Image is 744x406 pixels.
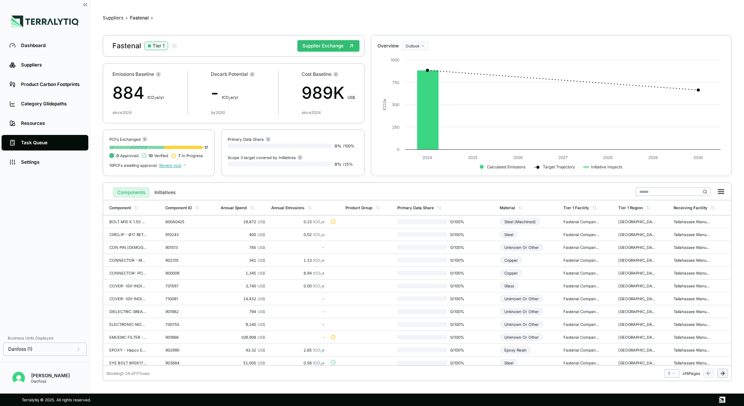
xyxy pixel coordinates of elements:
[221,219,265,224] div: 19,872
[447,232,472,237] span: 0 / 100 %
[313,271,325,275] span: tCO e
[271,309,325,314] div: -
[258,348,265,352] span: US$
[154,97,156,100] sub: 2
[618,360,656,365] div: [GEOGRAPHIC_DATA]
[447,322,472,327] span: 0 / 100 %
[563,296,601,301] div: Fastenal Company - [GEOGRAPHIC_DATA]
[320,362,322,366] sub: 2
[21,81,81,87] div: Product Carbon Footprints
[447,296,472,301] span: 0 / 100 %
[165,271,203,275] div: 900009
[618,205,643,210] div: Tier 1 Region
[258,232,265,237] span: US$
[320,221,322,225] sub: 2
[674,205,707,210] div: Receiving Facility
[302,80,355,105] div: 989K
[9,369,28,387] button: Open user button
[116,153,139,158] span: Approved
[258,309,265,314] span: US$
[397,205,434,210] div: Primary Data Share
[258,283,265,288] span: US$
[487,164,525,169] text: Calculated Emissions
[21,140,81,146] div: Task Queue
[178,153,181,158] span: 7
[391,58,399,62] text: 1000
[302,110,321,115] div: since 2024
[405,44,419,48] span: Outlook
[258,245,265,250] span: US$
[563,245,601,250] div: Fastenal Company - [GEOGRAPHIC_DATA]
[313,283,325,288] span: tCO e
[109,219,147,224] div: BOLT M10 X 1.50 X 50mm 12 POINT HEAD A4
[392,125,399,129] text: 250
[221,232,265,237] div: 400
[447,360,472,365] span: 0 / 100 %
[258,271,265,275] span: US$
[258,296,265,301] span: US$
[500,256,523,264] div: Copper
[126,15,128,21] span: ›
[112,187,150,198] button: Components
[21,42,81,49] div: Dashboard
[500,295,544,303] div: Unknown Or Other
[103,15,123,21] button: Suppliers
[109,232,147,237] div: CIRCLIP - Ø17 RETAINING RING EXTERNAL
[563,309,601,314] div: Fastenal Company - [GEOGRAPHIC_DATA]
[165,335,203,339] div: 901866
[271,219,325,224] div: 0.23
[313,258,325,262] span: tCO e
[447,271,472,275] span: 0 / 100 %
[204,145,208,150] span: 17
[668,371,676,376] div: 1
[109,271,147,275] div: CONNECTOR- POWER MOLEX#39-01-3023
[165,348,203,352] div: 902990
[109,335,147,339] div: EMI/EMC FILTER -322A- [PERSON_NAME] F3480T322
[563,322,601,327] div: Fastenal Company - [GEOGRAPHIC_DATA]
[674,258,711,262] div: Tallahassee Manufacturing
[221,258,265,262] div: 341
[271,258,325,262] div: 1.13
[31,379,70,383] div: Danfoss
[3,333,87,343] div: Business Units Displayed
[674,232,711,237] div: Tallahassee Manufacturing
[674,283,711,288] div: Tallahassee Manufacturing
[674,335,711,339] div: Tallahassee Manufacturing
[320,234,322,238] sub: 2
[423,155,433,160] text: 2024
[116,153,119,158] span: 0
[221,335,265,339] div: 109,908
[112,41,177,51] div: Fastenal
[563,219,601,224] div: Fastenal Company - [GEOGRAPHIC_DATA]
[343,143,354,148] span: / 100 %
[500,243,544,251] div: Unknown Or Other
[618,309,656,314] div: [GEOGRAPHIC_DATA]
[221,296,265,301] div: 14,432
[221,309,265,314] div: 794
[271,232,325,237] div: 0.02
[149,153,153,158] span: 10
[149,153,168,158] span: Verified
[500,282,519,290] div: Glass
[221,245,265,250] div: 785
[165,309,203,314] div: 901982
[447,219,472,224] span: 0 / 100 %
[313,219,325,224] span: tCO e
[500,320,544,328] div: Unknown Or Other
[21,62,81,68] div: Suppliers
[674,348,711,352] div: Tallahassee Manufacturing
[258,322,265,327] span: US$
[228,136,271,142] div: Primary Data Share
[21,159,81,165] div: Settings
[271,245,325,250] div: -
[618,219,656,224] div: [GEOGRAPHIC_DATA]
[563,283,601,288] div: Fastenal Company - [GEOGRAPHIC_DATA]
[165,322,203,327] div: 700755
[500,218,540,226] div: Steel (Machined)
[21,101,81,107] div: Category Glidepaths
[165,296,203,301] div: 710081
[382,99,387,110] text: tCO e
[153,43,165,49] div: Tier 1
[229,97,231,100] sub: 2
[221,322,265,327] div: 9,240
